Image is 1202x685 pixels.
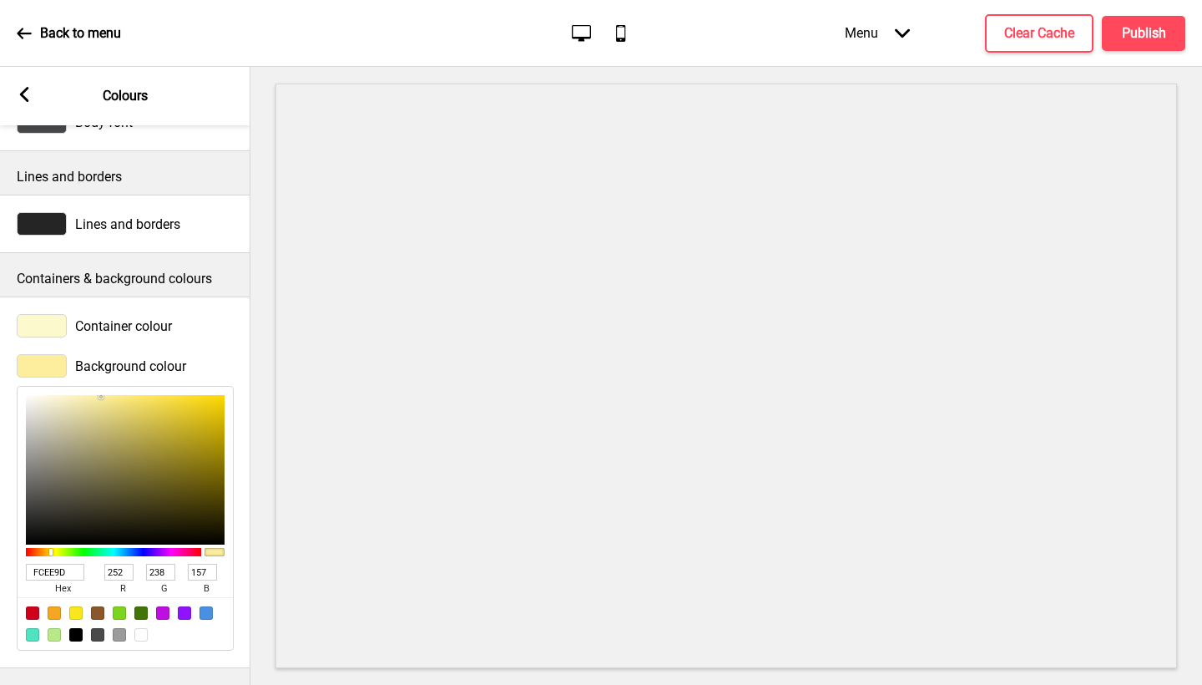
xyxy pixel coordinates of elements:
[828,8,927,58] div: Menu
[48,606,61,620] div: #F5A623
[40,24,121,43] p: Back to menu
[178,606,191,620] div: #9013FE
[146,581,183,597] span: g
[134,606,148,620] div: #417505
[134,628,148,642] div: #FFFFFF
[91,606,104,620] div: #8B572A
[1122,24,1166,43] h4: Publish
[113,606,126,620] div: #7ED321
[17,212,234,236] div: Lines and borders
[75,216,180,232] span: Lines and borders
[75,358,186,374] span: Background colour
[17,168,234,186] p: Lines and borders
[26,581,99,597] span: hex
[1004,24,1074,43] h4: Clear Cache
[17,354,234,378] div: Background colour
[26,628,39,642] div: #50E3C2
[26,606,39,620] div: #D0021B
[17,314,234,337] div: Container colour
[156,606,169,620] div: #BD10E0
[188,581,225,597] span: b
[48,628,61,642] div: #B8E986
[69,606,83,620] div: #F8E71C
[1102,16,1185,51] button: Publish
[69,628,83,642] div: #000000
[75,318,172,334] span: Container colour
[91,628,104,642] div: #4A4A4A
[199,606,213,620] div: #4A90E2
[113,628,126,642] div: #9B9B9B
[103,87,148,105] p: Colours
[104,581,141,597] span: r
[985,14,1093,53] button: Clear Cache
[17,11,121,56] a: Back to menu
[17,270,234,288] p: Containers & background colours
